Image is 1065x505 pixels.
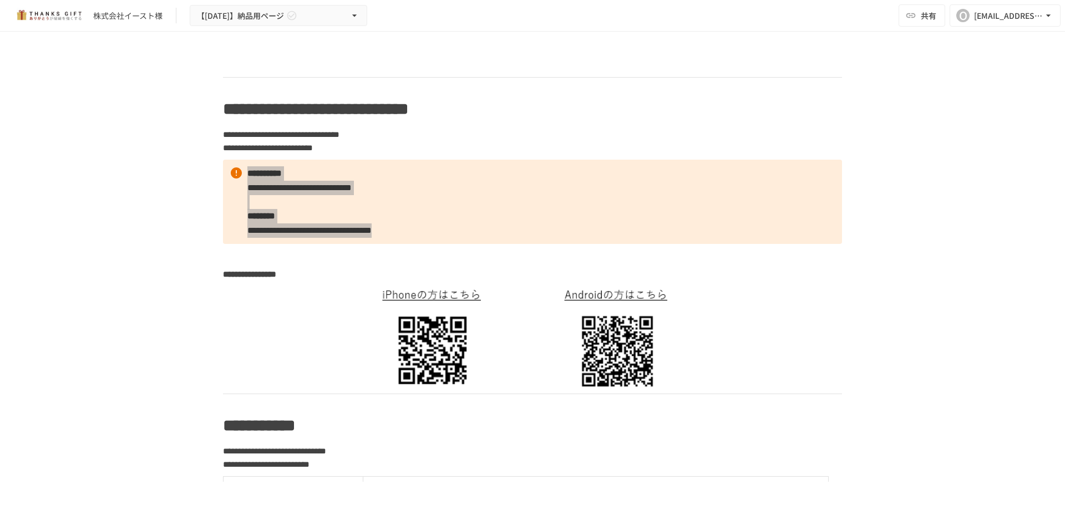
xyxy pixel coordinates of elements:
button: 【[DATE]】納品用ページ [190,5,367,27]
button: 共有 [899,4,945,27]
button: O[EMAIL_ADDRESS][DOMAIN_NAME] [950,4,1061,27]
div: 株式会社イースト様 [93,10,163,22]
div: O [956,9,970,22]
img: yE3MlILuB5yoMJLIvIuruww1FFU0joKMIrHL3wH5nFg [375,287,690,389]
span: 共有 [921,9,936,22]
span: 【[DATE]】納品用ページ [197,9,284,23]
div: [EMAIL_ADDRESS][DOMAIN_NAME] [974,9,1043,23]
img: mMP1OxWUAhQbsRWCurg7vIHe5HqDpP7qZo7fRoNLXQh [13,7,84,24]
